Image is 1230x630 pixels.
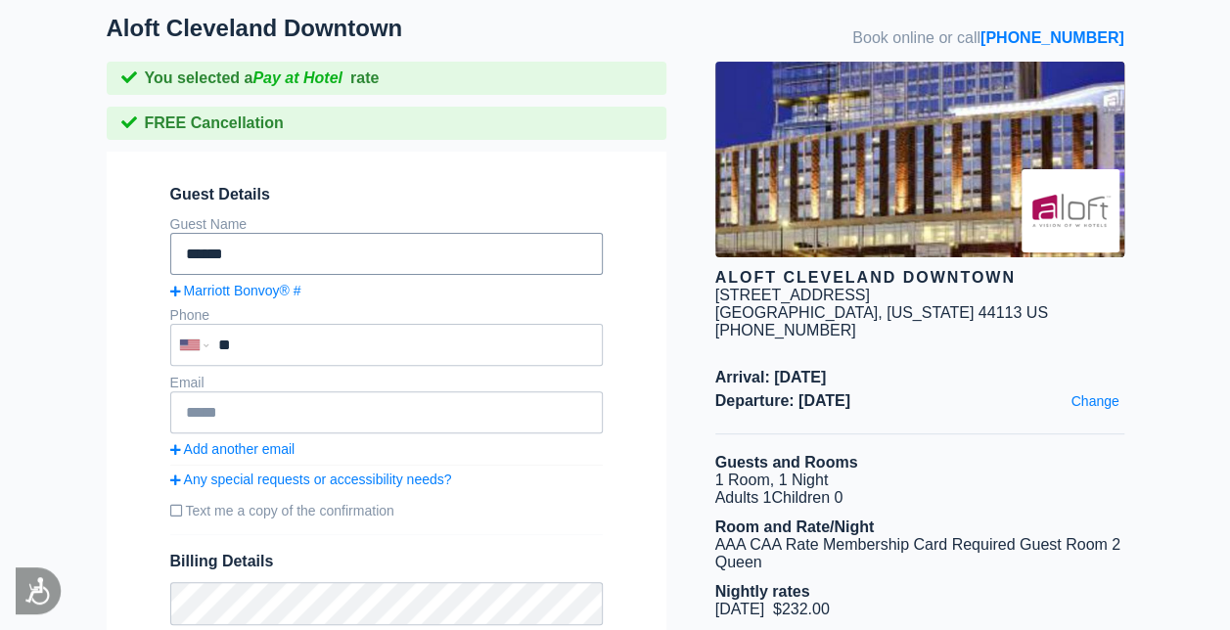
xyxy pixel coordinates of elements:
a: Any special requests or accessibility needs? [170,472,603,487]
span: US [1026,304,1048,321]
div: United States: +1 [172,326,213,364]
li: 1 Room, 1 Night [715,472,1124,489]
span: [DATE] $232.00 [715,601,830,617]
span: Guest Details [170,186,603,203]
span: Arrival: [DATE] [715,369,1124,386]
b: Nightly rates [715,583,810,600]
li: Adults 1 [715,489,1124,507]
span: Book online or call [852,29,1123,47]
label: Email [170,375,205,390]
span: 44113 [979,304,1023,321]
a: Add another email [170,441,603,457]
a: Change [1066,388,1123,414]
a: [PHONE_NUMBER] [980,29,1124,46]
i: Pay at Hotel [252,69,342,86]
b: Guests and Rooms [715,454,858,471]
div: [STREET_ADDRESS] [715,287,870,304]
span: Departure: [DATE] [715,392,1124,410]
h1: Aloft Cleveland Downtown [107,15,715,42]
label: Phone [170,307,209,323]
div: Aloft Cleveland Downtown [715,269,1124,287]
div: You selected a rate [107,62,666,95]
span: Billing Details [170,553,603,570]
span: [GEOGRAPHIC_DATA], [715,304,883,321]
label: Text me a copy of the confirmation [170,495,603,526]
b: Room and Rate/Night [715,518,875,535]
img: Brand logo for Aloft Cleveland Downtown [1022,169,1119,252]
img: hotel image [715,62,1124,257]
span: Children 0 [771,489,843,506]
a: Marriott Bonvoy® # [170,283,603,298]
li: AAA CAA Rate Membership Card Required Guest Room 2 Queen [715,536,1124,571]
div: [PHONE_NUMBER] [715,322,1124,339]
label: Guest Name [170,216,248,232]
span: [US_STATE] [887,304,974,321]
div: FREE Cancellation [107,107,666,140]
